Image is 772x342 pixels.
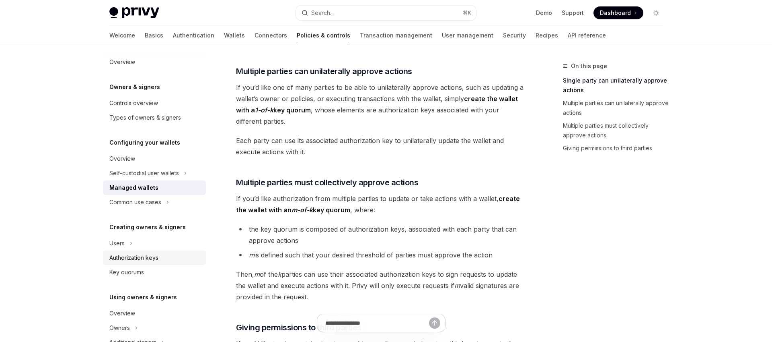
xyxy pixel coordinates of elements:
span: On this page [571,61,607,71]
div: Controls overview [109,98,158,108]
h5: Configuring your wallets [109,138,180,147]
a: Key quorums [103,265,206,280]
button: Open search [296,6,476,20]
div: Self-custodial user wallets [109,168,179,178]
a: Basics [145,26,163,45]
input: Ask a question... [325,314,429,332]
a: Wallets [224,26,245,45]
a: Policies & controls [297,26,350,45]
div: Authorization keys [109,253,158,263]
button: Toggle dark mode [650,6,663,19]
button: Toggle Users section [103,236,206,251]
a: Demo [536,9,552,17]
li: is defined such that your desired threshold of parties must approve the action [236,249,526,261]
button: Send message [429,317,440,329]
em: 1-of-k [255,106,273,114]
li: the key quorum is composed of authorization keys, associated with each party that can approve act... [236,224,526,246]
a: Types of owners & signers [103,110,206,125]
div: Users [109,238,125,248]
a: Security [503,26,526,45]
div: Search... [311,8,334,18]
a: Single party can unilaterally approve actions [563,74,669,97]
div: Owners [109,323,130,333]
div: Key quorums [109,267,144,277]
a: Managed wallets [103,180,206,195]
a: User management [442,26,493,45]
h5: Using owners & signers [109,292,177,302]
a: Support [562,9,584,17]
a: Authorization keys [103,251,206,265]
span: Dashboard [600,9,631,17]
span: If you’d like one of many parties to be able to unilaterally approve actions, such as updating a ... [236,82,526,127]
a: Controls overview [103,96,206,110]
a: Overview [103,306,206,321]
em: k [278,270,281,278]
a: Overview [103,151,206,166]
h5: Creating owners & signers [109,222,186,232]
div: Types of owners & signers [109,113,181,122]
span: Then, of the parties can use their associated authorization keys to sign requests to update the w... [236,269,526,303]
em: m [254,270,260,278]
a: Overview [103,55,206,69]
a: Multiple parties must collectively approve actions [563,119,669,142]
a: Dashboard [593,6,643,19]
a: Transaction management [360,26,432,45]
div: Managed wallets [109,183,158,193]
a: Welcome [109,26,135,45]
span: ⌘ K [463,10,471,16]
a: Recipes [536,26,558,45]
span: Multiple parties can unilaterally approve actions [236,66,412,77]
button: Toggle Self-custodial user wallets section [103,166,206,180]
a: Giving permissions to third parties [563,142,669,155]
em: m-of-k [292,206,313,214]
em: m [249,251,255,259]
h5: Owners & signers [109,82,160,92]
span: If you’d like authorization from multiple parties to update or take actions with a wallet, , where: [236,193,526,216]
div: Overview [109,154,135,164]
em: m [454,282,460,290]
div: Overview [109,57,135,67]
img: light logo [109,7,159,19]
a: Connectors [255,26,287,45]
a: Multiple parties can unilaterally approve actions [563,97,669,119]
button: Toggle Common use cases section [103,195,206,209]
span: Each party can use its associated authorization key to unilaterally update the wallet and execute... [236,135,526,158]
button: Toggle Owners section [103,321,206,335]
div: Common use cases [109,197,161,207]
a: API reference [568,26,606,45]
div: Overview [109,309,135,318]
span: Multiple parties must collectively approve actions [236,177,418,188]
a: Authentication [173,26,214,45]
